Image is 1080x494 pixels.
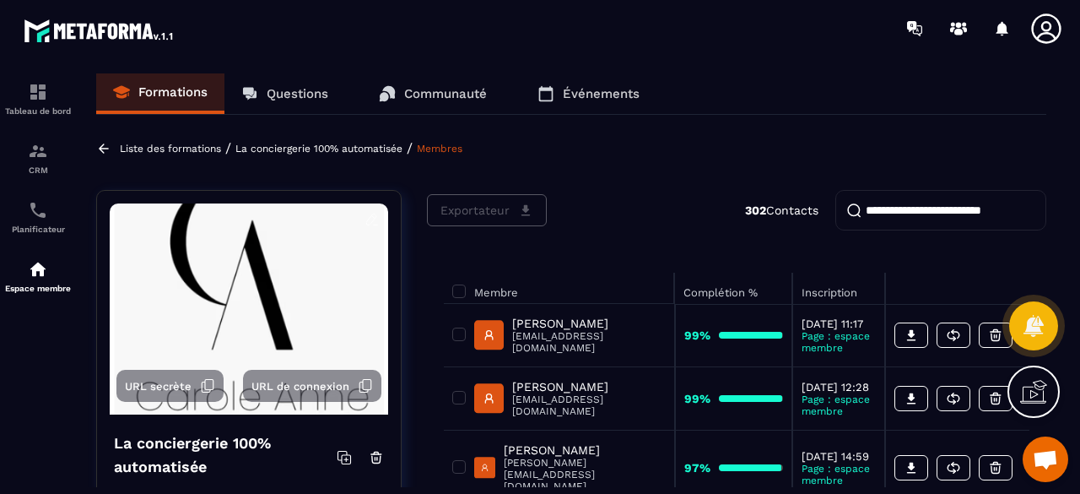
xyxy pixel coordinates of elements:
span: URL secrète [125,380,192,393]
a: formationformationCRM [4,128,72,187]
img: automations [28,259,48,280]
a: La conciergerie 100% automatisée [235,143,402,155]
img: formation [28,141,48,161]
button: URL de connexion [243,370,381,402]
p: [PERSON_NAME] [512,317,666,330]
strong: 99% [684,392,710,405]
a: [PERSON_NAME][EMAIL_ADDRESS][DOMAIN_NAME] [474,317,666,354]
p: Planificateur [4,225,72,234]
a: Questions [224,73,345,114]
p: Formations [138,84,208,100]
span: / [225,140,231,156]
th: Complétion % [675,273,792,304]
div: Ouvrir le chat [1023,437,1068,482]
span: URL de connexion [251,380,349,393]
img: formation [28,82,48,102]
a: Formations [96,73,224,114]
h4: La conciergerie 100% automatisée [114,432,337,479]
a: Liste des formations [120,143,221,155]
p: Communauté [404,86,487,101]
p: [DATE] 12:28 [802,381,876,394]
p: [PERSON_NAME][EMAIL_ADDRESS][DOMAIN_NAME] [504,457,666,492]
p: [DATE] 11:17 [802,318,876,330]
p: [PERSON_NAME] [512,380,666,394]
img: scheduler [28,200,48,220]
p: CRM [4,166,72,175]
p: Événements [563,86,640,101]
p: [EMAIL_ADDRESS][DOMAIN_NAME] [512,330,666,354]
p: [EMAIL_ADDRESS][DOMAIN_NAME] [512,394,666,417]
button: URL secrète [116,370,224,402]
strong: 302 [745,204,766,217]
th: Membre [444,273,675,304]
a: schedulerschedulerPlanificateur [4,187,72,247]
p: Contacts [745,204,818,217]
p: [DATE] 14:59 [802,450,876,463]
p: [PERSON_NAME] [504,443,666,457]
span: / [407,140,413,156]
a: Membres [417,143,462,155]
p: Page : espace membre [802,330,876,354]
p: Page : espace membre [802,394,876,417]
th: Inscription [792,273,885,304]
a: formationformationTableau de bord [4,69,72,128]
strong: 97% [684,461,710,475]
a: Communauté [362,73,504,114]
a: [PERSON_NAME][EMAIL_ADDRESS][DOMAIN_NAME] [474,380,666,417]
p: Espace membre [4,284,72,293]
img: background [110,204,388,415]
strong: 99% [684,328,710,342]
p: Page : espace membre [802,463,876,486]
p: Questions [267,86,328,101]
a: Événements [521,73,656,114]
p: Tableau de bord [4,106,72,116]
img: logo [24,15,175,46]
a: automationsautomationsEspace membre [4,247,72,306]
a: [PERSON_NAME][PERSON_NAME][EMAIL_ADDRESS][DOMAIN_NAME] [474,443,666,492]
